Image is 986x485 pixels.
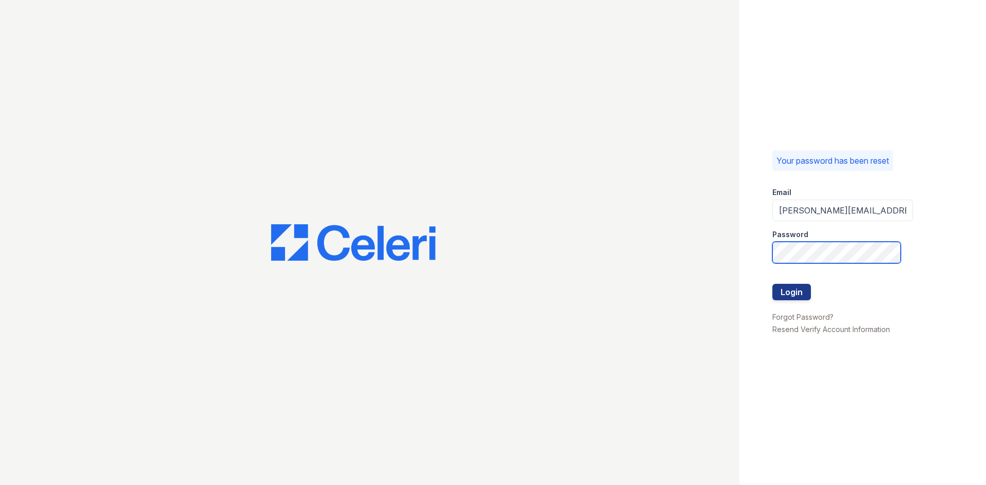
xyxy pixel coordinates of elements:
[772,284,811,300] button: Login
[772,325,890,334] a: Resend Verify Account Information
[776,154,889,167] p: Your password has been reset
[271,224,435,261] img: CE_Logo_Blue-a8612792a0a2168367f1c8372b55b34899dd931a85d93a1a3d3e32e68fde9ad4.png
[772,229,808,240] label: Password
[772,313,833,321] a: Forgot Password?
[772,187,791,198] label: Email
